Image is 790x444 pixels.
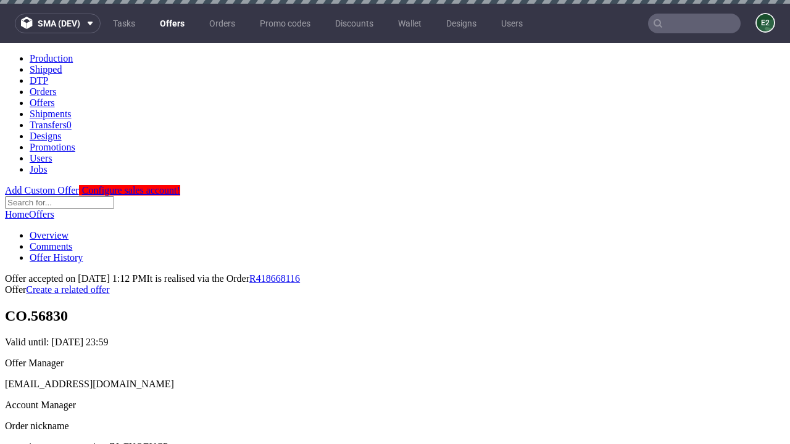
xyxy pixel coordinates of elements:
span: sma (dev) [38,19,80,28]
p: Valid until: [5,294,785,305]
a: Transfers0 [30,76,72,87]
a: Overview [30,187,69,197]
a: Shipped [30,21,62,31]
a: Jobs [30,121,47,131]
a: Comments [30,198,72,208]
input: Search for... [5,153,114,166]
a: Wallet [391,14,429,33]
a: Orders [202,14,243,33]
a: Discounts [328,14,381,33]
a: Tasks [106,14,143,33]
span: 0 [67,76,72,87]
a: Create a related offer [26,241,109,252]
button: sma (dev) [15,14,101,33]
a: Users [30,110,52,120]
a: Configure sales account! [79,142,180,152]
a: Shipments [30,65,72,76]
div: Offer [5,241,785,252]
div: Order nickname [5,377,785,388]
span: Offer accepted on [DATE] 1:12 PM [5,230,146,240]
span: Configure sales account! [82,142,180,152]
a: Orders [30,43,57,54]
time: [DATE] 23:59 [52,294,109,304]
a: Home [5,166,29,176]
h1: CO.56830 [5,265,785,281]
a: Promo codes [252,14,318,33]
div: [EMAIL_ADDRESS][DOMAIN_NAME] [5,335,785,347]
span: It is realised via the Order [146,230,300,240]
a: Offers [29,166,54,176]
p: acme-inc-test-automation-ZJzFKOEUCP [5,398,785,409]
a: Offer History [30,209,83,220]
div: Account Manager [5,356,785,368]
a: Offers [152,14,192,33]
a: Promotions [30,99,75,109]
a: Users [494,14,530,33]
a: Designs [30,88,62,98]
a: Production [30,10,73,20]
a: Designs [439,14,484,33]
a: Offers [30,54,55,65]
a: R418668116 [249,230,300,240]
a: DTP [30,32,48,43]
a: Add Custom Offer [5,142,79,152]
figcaption: e2 [757,14,774,31]
div: Offer Manager [5,314,785,326]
